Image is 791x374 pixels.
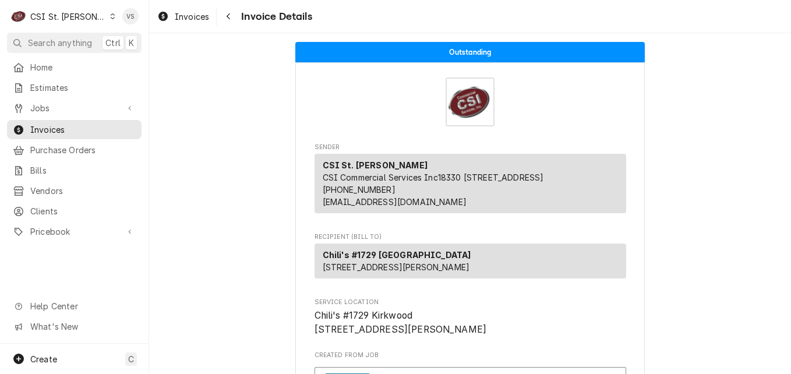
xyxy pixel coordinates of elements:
a: [EMAIL_ADDRESS][DOMAIN_NAME] [323,197,467,207]
a: Purchase Orders [7,140,142,160]
span: Service Location [315,309,626,336]
div: CSI St. [PERSON_NAME] [30,10,106,23]
span: Chili's #1729 Kirkwood [STREET_ADDRESS][PERSON_NAME] [315,310,487,335]
a: Go to Pricebook [7,222,142,241]
button: Navigate back [219,7,238,26]
div: Sender [315,154,626,218]
a: Bills [7,161,142,180]
a: Clients [7,202,142,221]
span: Created From Job [315,351,626,360]
span: Invoices [30,124,136,136]
span: [STREET_ADDRESS][PERSON_NAME] [323,262,470,272]
div: Invoice Recipient [315,232,626,284]
span: Vendors [30,185,136,197]
span: Invoices [175,10,209,23]
span: Invoice Details [238,9,312,24]
span: Home [30,61,136,73]
span: CSI Commercial Services Inc18330 [STREET_ADDRESS] [323,172,544,182]
button: Search anythingCtrlK [7,33,142,53]
img: Logo [446,77,495,126]
a: Estimates [7,78,142,97]
span: Recipient (Bill To) [315,232,626,242]
a: Go to Help Center [7,297,142,316]
div: Status [295,42,645,62]
span: Search anything [28,37,92,49]
div: Vicky Stuesse's Avatar [122,8,139,24]
span: Help Center [30,300,135,312]
div: Invoice Sender [315,143,626,218]
div: Sender [315,154,626,213]
a: Invoices [153,7,214,26]
span: Service Location [315,298,626,307]
span: What's New [30,320,135,333]
span: Jobs [30,102,118,114]
span: Estimates [30,82,136,94]
span: Bills [30,164,136,177]
span: Clients [30,205,136,217]
span: Create [30,354,57,364]
strong: Chili's #1729 [GEOGRAPHIC_DATA] [323,250,471,260]
div: Recipient (Bill To) [315,244,626,278]
a: Vendors [7,181,142,200]
a: Go to Jobs [7,98,142,118]
span: Ctrl [105,37,121,49]
span: Sender [315,143,626,152]
span: Pricebook [30,225,118,238]
div: VS [122,8,139,24]
span: C [128,353,134,365]
a: Go to What's New [7,317,142,336]
div: C [10,8,27,24]
div: Service Location [315,298,626,337]
span: Purchase Orders [30,144,136,156]
div: CSI St. Louis's Avatar [10,8,27,24]
div: Recipient (Bill To) [315,244,626,283]
span: Outstanding [449,48,492,56]
span: K [129,37,134,49]
a: Invoices [7,120,142,139]
a: Home [7,58,142,77]
strong: CSI St. [PERSON_NAME] [323,160,428,170]
a: [PHONE_NUMBER] [323,185,395,195]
